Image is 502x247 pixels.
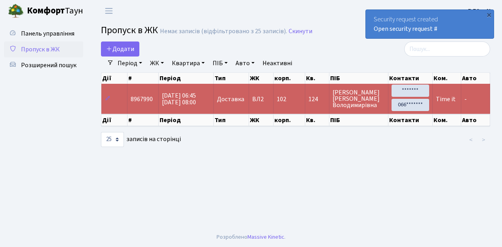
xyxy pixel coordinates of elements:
span: Панель управління [21,29,74,38]
label: записів на сторінці [101,132,181,147]
th: ПІБ [329,114,388,126]
th: Контакти [388,114,433,126]
div: Розроблено . [217,233,285,241]
a: ЖК [147,57,167,70]
a: Пропуск в ЖК [4,41,83,57]
span: 102 [277,95,286,104]
th: Тип [214,73,249,84]
th: Кв. [305,114,329,126]
a: Період [114,57,145,70]
span: Таун [27,4,83,18]
th: Дії [101,73,127,84]
a: ВЛ2 -. К. [468,6,492,16]
th: Ком. [433,73,462,84]
span: Пропуск в ЖК [21,45,60,54]
a: Панель управління [4,26,83,41]
a: Open security request # [374,25,437,33]
span: Time it [436,95,456,104]
span: 124 [308,96,326,102]
th: Період [159,73,214,84]
th: Кв. [305,73,329,84]
a: Авто [232,57,258,70]
span: - [464,95,467,104]
a: Скинути [289,28,312,35]
th: Період [159,114,214,126]
th: ЖК [249,114,274,126]
span: 8967990 [131,95,153,104]
th: Авто [461,114,490,126]
span: ВЛ2 [252,96,270,102]
th: Авто [461,73,490,84]
a: Massive Kinetic [247,233,284,241]
a: Розширений пошук [4,57,83,73]
th: корп. [274,73,305,84]
b: Комфорт [27,4,65,17]
b: ВЛ2 -. К. [468,7,492,15]
button: Переключити навігацію [99,4,119,17]
th: ПІБ [329,73,388,84]
span: Розширений пошук [21,61,76,70]
span: [PERSON_NAME] [PERSON_NAME] Володимирівна [333,89,385,108]
span: Пропуск в ЖК [101,23,158,37]
th: # [127,73,159,84]
th: Контакти [388,73,433,84]
div: Security request created [366,10,494,38]
img: logo.png [8,3,24,19]
a: Додати [101,41,139,57]
select: записів на сторінці [101,132,124,147]
th: Ком. [433,114,462,126]
a: Квартира [169,57,208,70]
th: Дії [101,114,127,126]
span: [DATE] 06:45 [DATE] 08:00 [162,91,196,107]
a: ПІБ [209,57,231,70]
input: Пошук... [404,41,490,57]
th: # [127,114,159,126]
a: Неактивні [259,57,295,70]
span: Додати [106,45,134,53]
div: Немає записів (відфільтровано з 25 записів). [160,28,287,35]
th: ЖК [249,73,274,84]
th: корп. [274,114,305,126]
div: × [485,11,493,19]
th: Тип [214,114,249,126]
span: Доставка [217,96,244,102]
